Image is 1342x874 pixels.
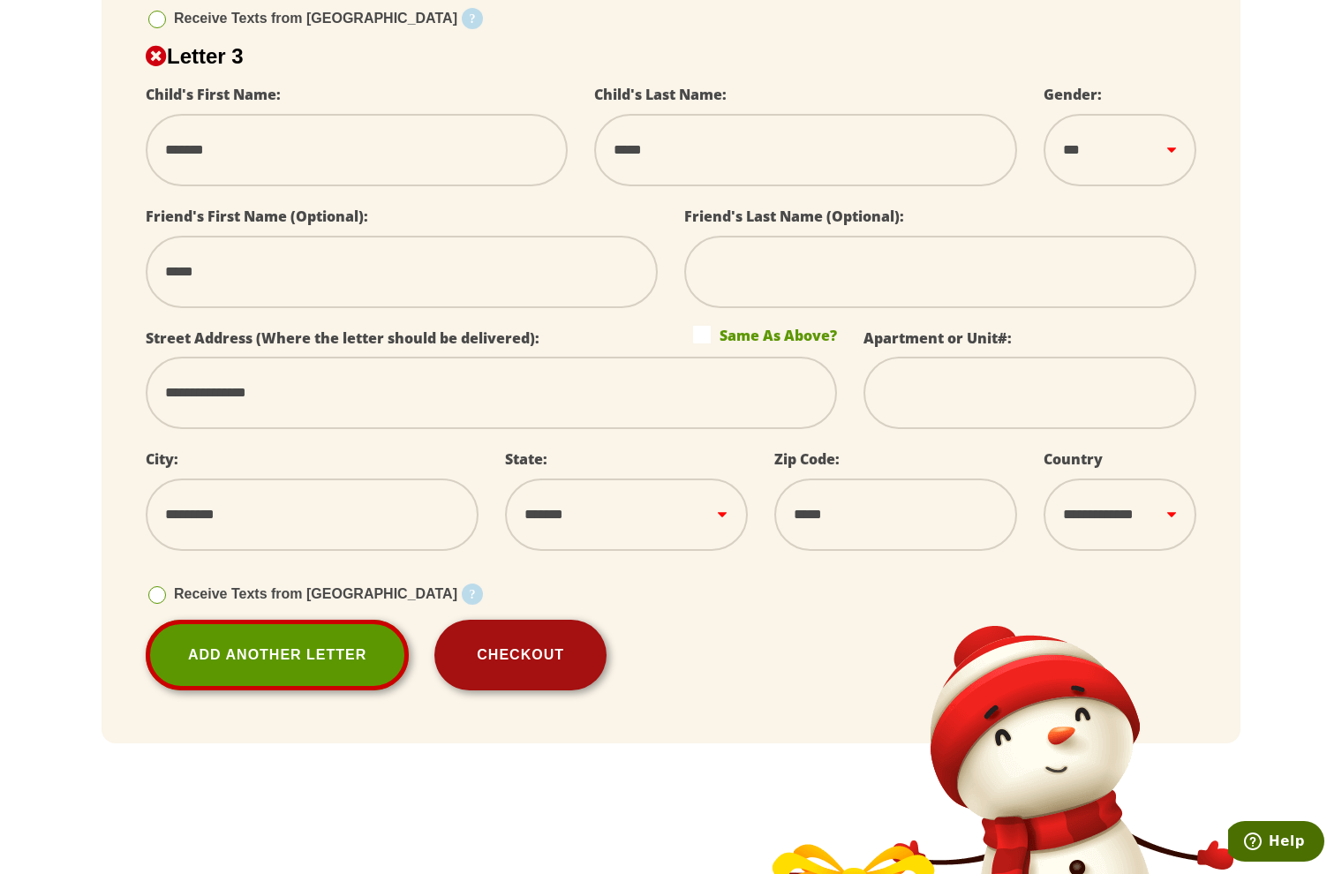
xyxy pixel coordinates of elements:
label: Same As Above? [693,326,837,343]
label: Friend's First Name (Optional): [146,207,368,226]
label: Country [1044,449,1103,469]
a: Add Another Letter [146,620,409,690]
label: Apartment or Unit#: [863,328,1012,348]
label: Child's First Name: [146,85,281,104]
span: Receive Texts from [GEOGRAPHIC_DATA] [174,586,457,601]
iframe: Opens a widget where you can find more information [1228,821,1324,865]
span: Receive Texts from [GEOGRAPHIC_DATA] [174,11,457,26]
label: Gender: [1044,85,1102,104]
label: Child's Last Name: [594,85,727,104]
button: Checkout [434,620,607,690]
label: City: [146,449,178,469]
label: Street Address (Where the letter should be delivered): [146,328,539,348]
label: State: [505,449,547,469]
label: Friend's Last Name (Optional): [684,207,904,226]
h2: Letter 3 [146,44,1196,69]
label: Zip Code: [774,449,840,469]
